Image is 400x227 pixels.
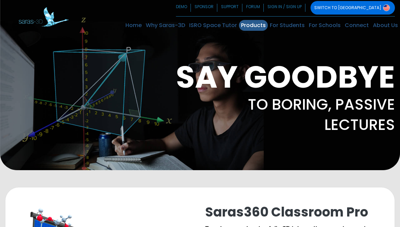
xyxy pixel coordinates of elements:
a: For Schools [307,20,343,31]
a: About Us [371,20,400,31]
p: LECTURES [138,117,395,132]
a: For Students [268,20,307,31]
a: SWITCH TO [GEOGRAPHIC_DATA] [311,1,395,15]
a: SUPPORT [217,1,242,15]
a: FORUM [242,1,264,15]
a: Saras360 Classroom Pro [205,203,368,221]
a: SIGN IN / SIGN UP [264,1,305,15]
a: Connect [343,20,371,31]
a: ISRO Space Tutor [187,20,239,31]
img: Switch to USA [383,4,390,11]
a: Home [123,20,144,31]
img: Saras 3D [19,7,69,27]
a: Why Saras-3D [144,20,187,31]
a: DEMO [176,1,191,15]
h1: SAY GOODBYE [138,65,395,89]
a: SPONSOR [191,1,217,15]
p: TO BORING, PASSIVE [138,97,395,112]
a: Products [239,20,268,31]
